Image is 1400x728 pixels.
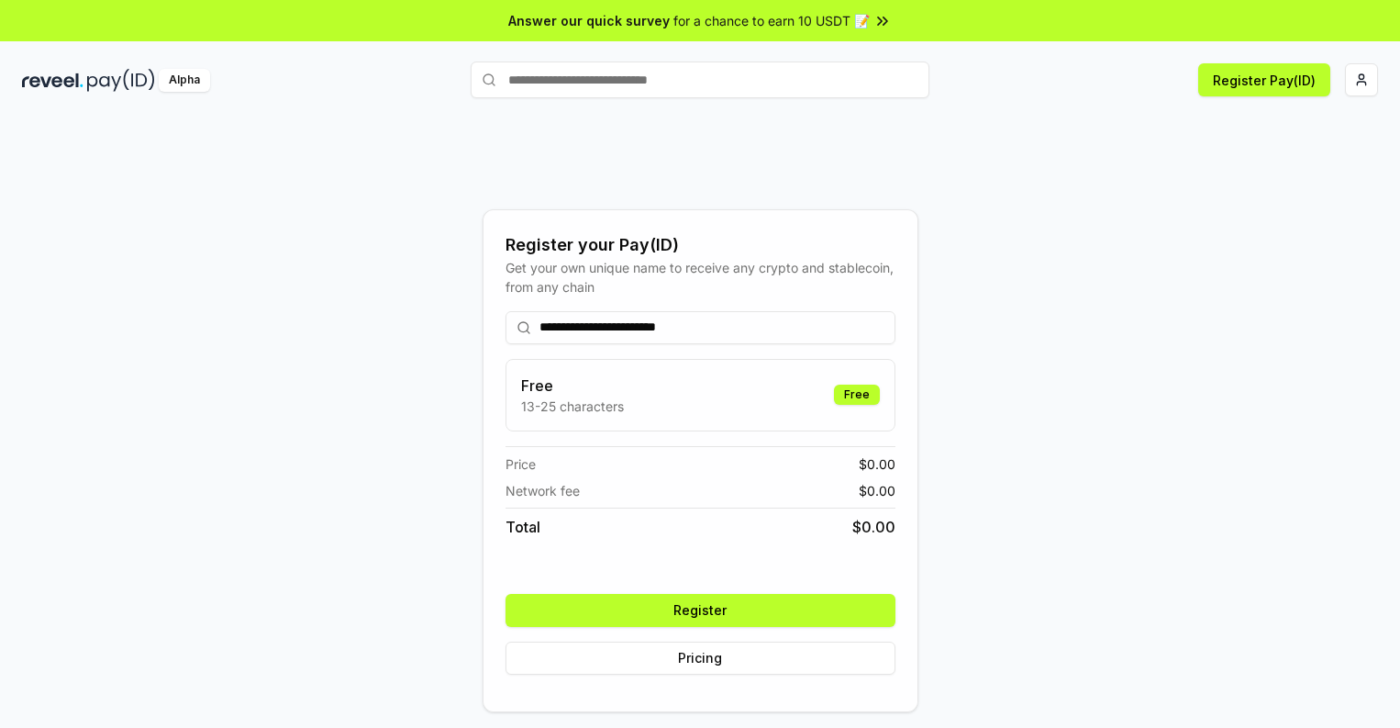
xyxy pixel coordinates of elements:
[834,385,880,405] div: Free
[506,481,580,500] span: Network fee
[521,397,624,416] p: 13-25 characters
[1198,63,1330,96] button: Register Pay(ID)
[508,11,670,30] span: Answer our quick survey
[159,69,210,92] div: Alpha
[506,642,895,675] button: Pricing
[506,258,895,297] div: Get your own unique name to receive any crypto and stablecoin, from any chain
[852,516,895,538] span: $ 0.00
[673,11,870,30] span: for a chance to earn 10 USDT 📝
[521,375,624,397] h3: Free
[859,454,895,474] span: $ 0.00
[87,69,155,92] img: pay_id
[506,594,895,627] button: Register
[506,516,540,538] span: Total
[506,454,536,474] span: Price
[859,481,895,500] span: $ 0.00
[506,232,895,258] div: Register your Pay(ID)
[22,69,83,92] img: reveel_dark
